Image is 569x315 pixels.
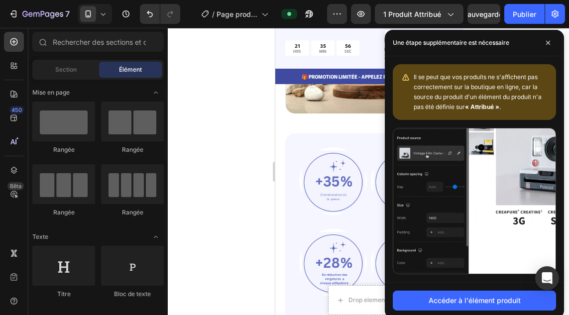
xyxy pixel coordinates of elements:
[499,103,501,110] font: .
[465,103,499,110] font: « Attribué »
[65,9,70,19] font: 7
[217,10,257,39] font: Page produit - 26 août, 10:21:59
[32,89,70,96] font: Mise en page
[32,233,48,240] font: Texte
[148,229,164,245] span: Basculer pour ouvrir
[414,73,542,110] font: Il se peut que vos produits ne s'affichent pas correctement sur la boutique en ligne, car la sour...
[513,10,536,18] font: Publier
[119,66,142,73] font: Élément
[429,296,521,305] font: Accéder à l'élément produit
[463,10,505,18] font: Sauvegarder
[32,32,164,52] input: Rechercher des sections et des éléments
[25,285,162,303] p: Clinically Proven Benefits for Stronger, Healthier Hair
[10,183,21,190] font: Bêta
[393,291,556,311] button: Accéder à l'élément produit
[535,266,559,290] div: Ouvrir Intercom Messenger
[148,85,164,101] span: Basculer pour ouvrir
[4,4,74,24] button: 7
[212,10,215,18] font: /
[114,290,151,298] font: Bloc de texte
[393,39,509,46] font: Une étape supplémentaire est nécessaire
[53,209,75,216] font: Rangée
[467,4,500,24] button: Sauvegarder
[383,10,441,18] font: 1 produit attribué
[504,4,545,24] button: Publier
[140,4,180,24] div: Annuler/Rétablir
[57,290,71,298] font: Titre
[122,146,143,153] font: Rangée
[122,209,143,216] font: Rangée
[375,4,463,24] button: 1 produit attribué
[53,146,75,153] font: Rangée
[11,106,22,113] font: 450
[55,66,77,73] font: Section
[275,28,462,315] iframe: Zone de conception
